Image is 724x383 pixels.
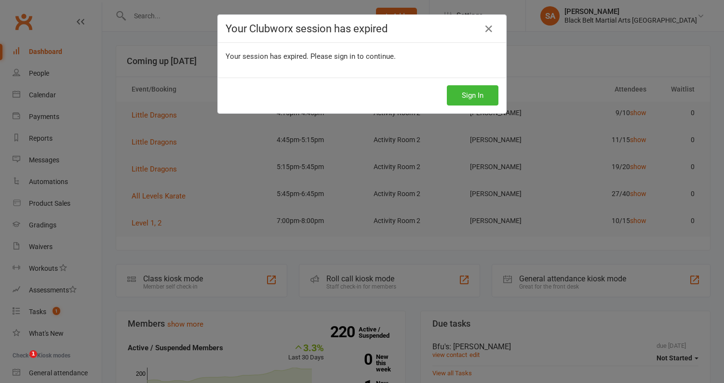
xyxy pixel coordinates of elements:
[481,21,496,37] a: Close
[226,23,498,35] h4: Your Clubworx session has expired
[447,85,498,106] button: Sign In
[10,350,33,373] iframe: Intercom live chat
[29,350,37,358] span: 1
[226,52,396,61] span: Your session has expired. Please sign in to continue.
